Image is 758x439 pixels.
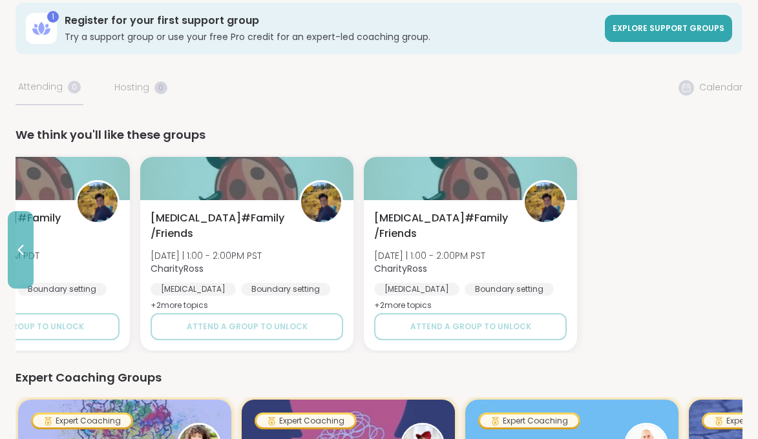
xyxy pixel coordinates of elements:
[151,313,343,340] button: Attend a group to unlock
[151,249,262,262] span: [DATE] | 1:00 - 2:00PM PST
[257,414,355,427] div: Expert Coaching
[410,321,531,332] span: Attend a group to unlock
[47,11,59,23] div: 1
[65,30,597,43] h3: Try a support group or use your free Pro credit for an expert-led coaching group.
[187,321,308,332] span: Attend a group to unlock
[33,414,131,427] div: Expert Coaching
[480,414,578,427] div: Expert Coaching
[525,182,565,222] img: CharityRoss
[16,369,742,387] div: Expert Coaching Groups
[151,283,236,296] div: [MEDICAL_DATA]
[78,182,118,222] img: CharityRoss
[151,262,204,275] b: CharityRoss
[151,210,285,241] span: [MEDICAL_DATA]#Family/Friends
[374,210,509,241] span: [MEDICAL_DATA]#Family/Friends
[465,283,554,296] div: Boundary setting
[605,15,732,42] a: Explore support groups
[301,182,341,222] img: CharityRoss
[374,283,459,296] div: [MEDICAL_DATA]
[16,126,742,144] div: We think you'll like these groups
[613,23,724,34] span: Explore support groups
[241,283,330,296] div: Boundary setting
[17,283,107,296] div: Boundary setting
[374,313,567,340] button: Attend a group to unlock
[374,262,427,275] b: CharityRoss
[374,249,485,262] span: [DATE] | 1:00 - 2:00PM PST
[65,14,597,28] h3: Register for your first support group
